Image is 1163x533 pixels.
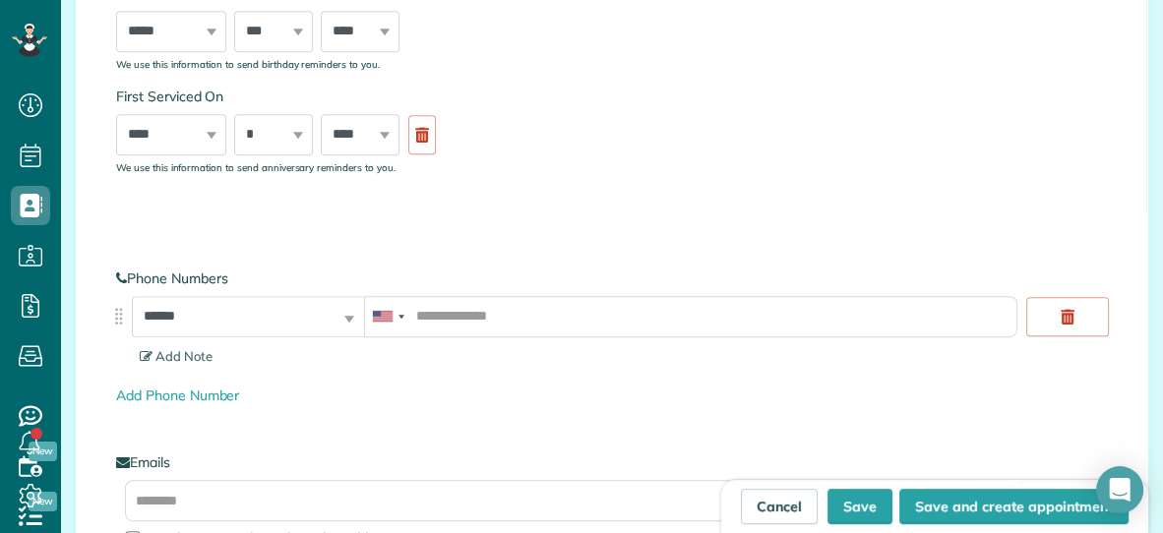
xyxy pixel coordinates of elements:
[116,386,239,404] a: Add Phone Number
[116,87,776,106] label: First Serviced On
[741,489,818,524] a: Cancel
[116,161,396,173] sub: We use this information to send anniversary reminders to you.
[116,268,1108,288] label: Phone Numbers
[140,348,213,364] span: Add Note
[899,489,1129,524] button: Save and create appointment
[365,297,410,336] div: United States: +1
[116,452,1108,472] label: Emails
[108,306,129,326] img: drag_indicator-119b368615184ecde3eda3c64c821f6cf29d3e2b97b89ee44bc31753036683e5.png
[1096,466,1143,513] div: Open Intercom Messenger
[827,489,892,524] button: Save
[116,58,380,70] sub: We use this information to send birthday reminders to you.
